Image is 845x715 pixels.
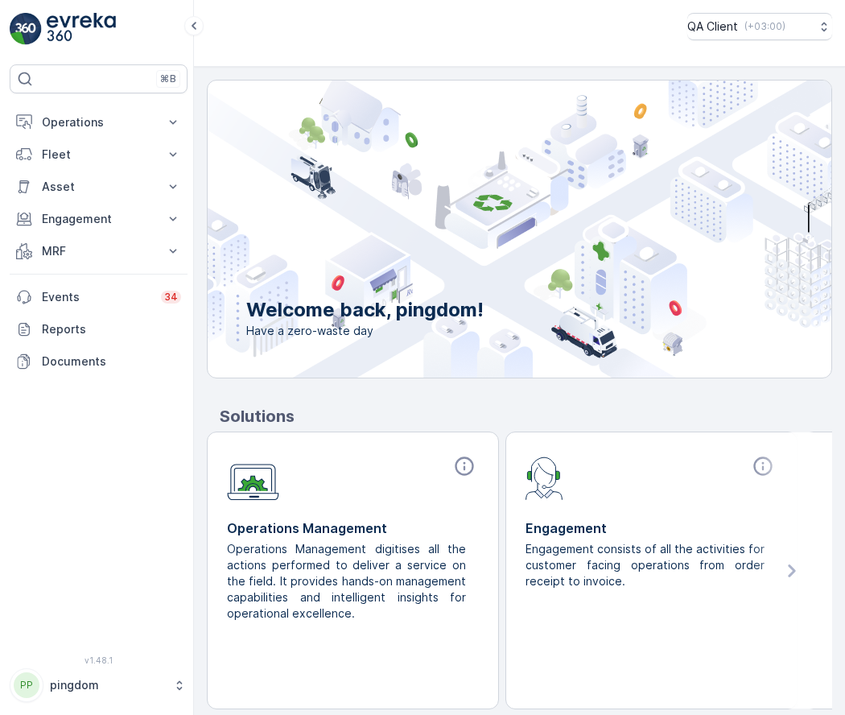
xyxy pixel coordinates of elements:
[10,138,188,171] button: Fleet
[42,114,155,130] p: Operations
[687,13,832,40] button: QA Client(+03:00)
[50,677,165,693] p: pingdom
[164,291,178,304] p: 34
[47,13,116,45] img: logo_light-DOdMpM7g.png
[227,519,479,538] p: Operations Management
[227,541,466,622] p: Operations Management digitises all the actions performed to deliver a service on the field. It p...
[10,655,188,665] span: v 1.48.1
[10,668,188,702] button: PPpingdom
[687,19,738,35] p: QA Client
[220,404,832,428] p: Solutions
[526,541,765,589] p: Engagement consists of all the activities for customer facing operations from order receipt to in...
[227,455,279,501] img: module-icon
[246,323,484,339] span: Have a zero-waste day
[10,313,188,345] a: Reports
[744,20,785,33] p: ( +03:00 )
[526,455,563,500] img: module-icon
[10,106,188,138] button: Operations
[246,297,484,323] p: Welcome back, pingdom!
[135,81,831,378] img: city illustration
[42,321,181,337] p: Reports
[160,72,176,85] p: ⌘B
[14,672,39,698] div: PP
[42,243,155,259] p: MRF
[42,147,155,163] p: Fleet
[42,289,151,305] p: Events
[10,345,188,378] a: Documents
[42,179,155,195] p: Asset
[10,235,188,267] button: MRF
[10,281,188,313] a: Events34
[42,353,181,370] p: Documents
[10,171,188,203] button: Asset
[526,519,777,538] p: Engagement
[42,211,155,227] p: Engagement
[10,13,42,45] img: logo
[10,203,188,235] button: Engagement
